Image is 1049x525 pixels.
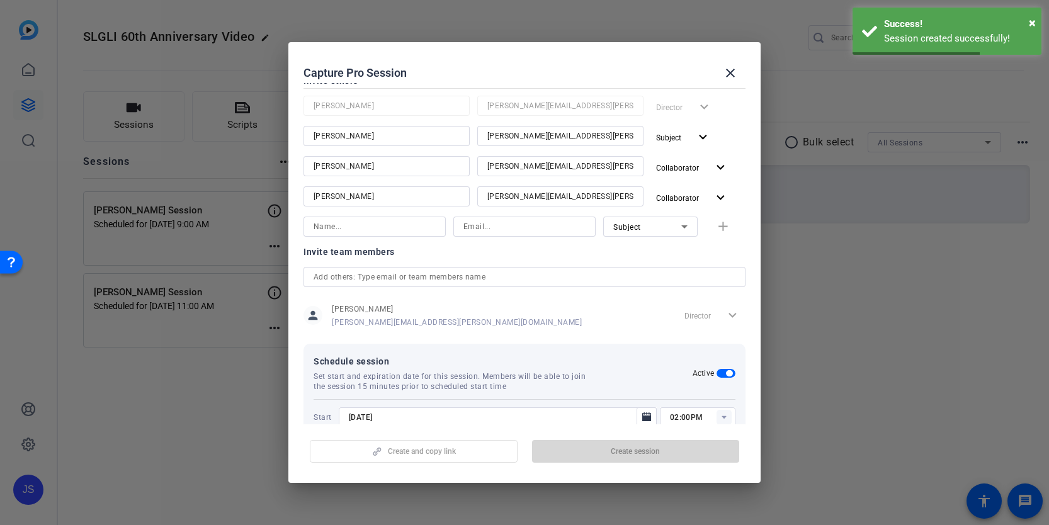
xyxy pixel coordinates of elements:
input: Email... [487,189,633,204]
input: Email... [487,159,633,174]
span: Collaborator [656,194,699,203]
button: Open calendar [637,407,657,427]
span: [PERSON_NAME] [332,304,582,314]
span: [PERSON_NAME][EMAIL_ADDRESS][PERSON_NAME][DOMAIN_NAME] [332,317,582,327]
input: Name... [314,219,436,234]
div: Session created successfully! [884,31,1032,46]
span: Subject [613,223,641,232]
mat-icon: close [723,65,738,81]
input: Name... [314,98,460,113]
input: Time [670,410,735,425]
button: Collaborator [651,186,734,209]
button: Subject [651,126,716,149]
span: × [1029,15,1036,30]
mat-icon: person [303,306,322,325]
mat-icon: expand_more [695,130,711,145]
button: Collaborator [651,156,734,179]
input: Name... [314,128,460,144]
input: Add others: Type email or team members name [314,269,735,285]
h2: Active [693,368,715,378]
span: Set start and expiration date for this session. Members will be able to join the session 15 minut... [314,371,598,392]
div: Success! [884,17,1032,31]
span: Collaborator [656,164,699,172]
div: Invite team members [303,244,746,259]
input: Name... [314,159,460,174]
span: Schedule session [314,354,693,369]
span: Start [314,412,336,422]
input: Email... [487,128,633,144]
mat-icon: expand_more [713,190,729,206]
input: Email... [487,98,633,113]
input: Name... [314,189,460,204]
span: Subject [656,133,681,142]
input: Choose start date [349,410,634,425]
mat-icon: expand_more [713,160,729,176]
div: Capture Pro Session [303,58,746,88]
button: Close [1029,13,1036,32]
input: Email... [463,219,586,234]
